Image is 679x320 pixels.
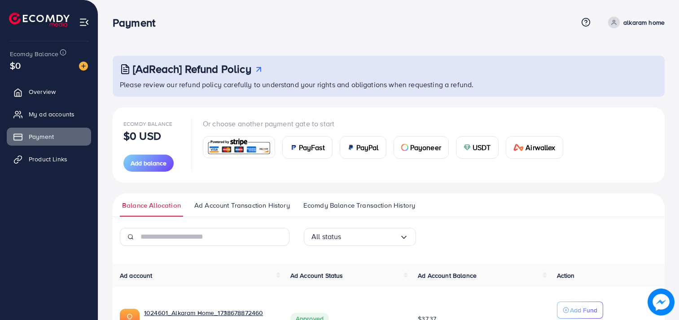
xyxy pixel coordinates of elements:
[123,155,174,172] button: Add balance
[10,49,58,58] span: Ecomdy Balance
[7,83,91,101] a: Overview
[290,271,343,280] span: Ad Account Status
[122,200,181,210] span: Balance Allocation
[410,142,441,153] span: Payoneer
[605,17,665,28] a: alkaram home
[623,17,665,28] p: alkaram home
[303,200,415,210] span: Ecomdy Balance Transaction History
[356,142,379,153] span: PayPal
[418,271,477,280] span: Ad Account Balance
[473,142,491,153] span: USDT
[29,155,67,164] span: Product Links
[464,144,471,151] img: card
[120,271,153,280] span: Ad account
[299,142,325,153] span: PayFast
[7,150,91,168] a: Product Links
[311,230,342,244] span: All status
[206,138,272,157] img: card
[79,62,88,71] img: image
[7,128,91,146] a: Payment
[131,159,166,168] span: Add balance
[394,136,449,159] a: cardPayoneer
[342,230,399,244] input: Search for option
[29,110,74,119] span: My ad accounts
[401,144,408,151] img: card
[648,289,675,316] img: image
[347,144,355,151] img: card
[456,136,499,159] a: cardUSDT
[340,136,386,159] a: cardPayPal
[10,59,21,72] span: $0
[79,17,89,27] img: menu
[513,144,524,151] img: card
[7,105,91,123] a: My ad accounts
[557,271,575,280] span: Action
[133,62,251,76] h3: [AdReach] Refund Policy
[557,302,603,319] button: Add Fund
[506,136,563,159] a: cardAirwallex
[123,120,172,128] span: Ecomdy Balance
[194,200,290,210] span: Ad Account Transaction History
[203,118,570,129] p: Or choose another payment gate to start
[9,13,70,27] img: logo
[282,136,333,159] a: cardPayFast
[29,87,56,96] span: Overview
[120,79,659,90] p: Please review our refund policy carefully to understand your rights and obligations when requesti...
[304,228,416,246] div: Search for option
[144,308,263,317] a: 1024601_Alkaram Home_1738678872460
[570,305,597,316] p: Add Fund
[113,16,162,29] h3: Payment
[29,132,54,141] span: Payment
[290,144,297,151] img: card
[123,130,161,141] p: $0 USD
[203,136,275,158] a: card
[526,142,555,153] span: Airwallex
